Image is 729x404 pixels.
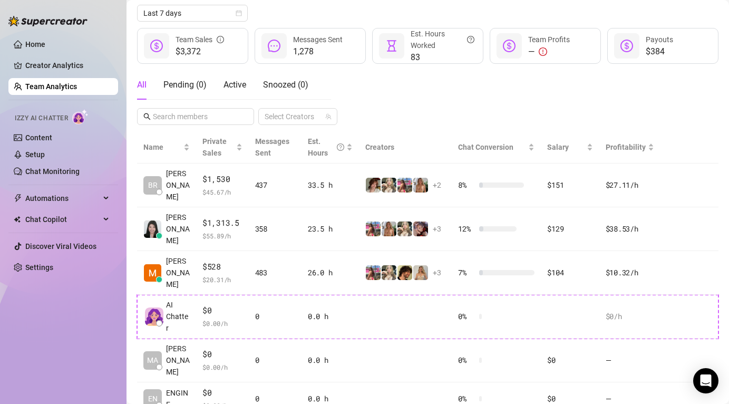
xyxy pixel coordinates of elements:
span: Automations [25,190,100,207]
div: 0 [255,311,295,322]
div: 23.5 h [308,223,353,235]
span: thunderbolt [14,194,22,203]
img: Chat Copilot [14,216,21,223]
span: $ 55.89 /h [202,230,242,241]
span: [PERSON_NAME] [166,255,190,290]
img: Nicki [366,222,381,236]
span: $ 0.00 /h [202,362,242,372]
span: 7 % [458,267,475,278]
div: Est. Hours Worked [411,28,474,51]
img: izzy-ai-chatter-avatar-DDCN_rTZ.svg [145,307,163,326]
td: — [599,339,660,382]
img: Johaina Therese… [144,220,161,238]
a: Team Analytics [25,82,77,91]
span: Izzy AI Chatter [15,113,68,123]
div: 0.0 h [308,354,353,366]
div: 0 [255,354,295,366]
span: 83 [411,51,474,64]
div: $27.11 /h [606,179,654,191]
span: 0 % [458,311,475,322]
span: question-circle [467,28,474,51]
img: Pam🤍 [413,178,428,193]
div: All [137,79,147,91]
input: Search members [153,111,239,122]
span: 12 % [458,223,475,235]
span: Messages Sent [293,35,343,44]
div: Est. Hours [308,136,344,159]
span: message [268,40,280,52]
span: [PERSON_NAME] [166,343,190,378]
div: $10.32 /h [606,267,654,278]
span: + 3 [433,267,441,278]
div: $129 [547,223,592,235]
span: Messages Sent [255,137,289,157]
div: — [528,45,570,58]
span: Active [223,80,246,90]
span: hourglass [385,40,398,52]
div: Pending ( 0 ) [163,79,207,91]
div: 483 [255,267,295,278]
span: $1,313.5 [202,217,242,229]
span: question-circle [337,136,344,159]
div: 358 [255,223,295,235]
img: logo-BBDzfeDw.svg [8,16,88,26]
span: Profitability [606,143,646,151]
span: Salary [547,143,569,151]
span: Chat Copilot [25,211,100,228]
span: Private Sales [202,137,227,157]
img: Asmrboyfriend [397,265,412,280]
span: [PERSON_NAME] [166,168,190,203]
span: info-circle [217,34,224,45]
div: 26.0 h [308,267,353,278]
img: AI Chatter [72,109,89,124]
span: $3,372 [176,45,224,58]
div: $0 /h [606,311,654,322]
img: Joly [382,178,396,193]
span: Payouts [646,35,673,44]
span: exclamation-circle [539,47,547,56]
span: [PERSON_NAME] [166,211,190,246]
div: 0.0 h [308,311,353,322]
img: Mila Engine [144,264,161,282]
span: MA [147,354,158,366]
img: Fia [413,265,428,280]
img: Gloom [413,222,428,236]
span: $0 [202,348,242,361]
span: 0 % [458,354,475,366]
a: Discover Viral Videos [25,242,96,251]
span: BR [148,179,158,191]
span: + 2 [433,179,441,191]
span: $528 [202,261,242,273]
div: Open Intercom Messenger [693,368,718,393]
a: Setup [25,150,45,159]
img: Pam🤍 [382,222,396,236]
img: Ruby [366,178,381,193]
span: search [143,113,151,120]
div: $104 [547,267,592,278]
a: Content [25,133,52,142]
span: $ 0.00 /h [202,318,242,329]
div: Team Sales [176,34,224,45]
span: dollar-circle [503,40,516,52]
span: Snoozed ( 0 ) [263,80,308,90]
span: dollar-circle [150,40,163,52]
span: $1,530 [202,173,242,186]
a: Chat Monitoring [25,167,80,176]
div: 33.5 h [308,179,353,191]
span: $ 45.67 /h [202,187,242,197]
span: $384 [646,45,673,58]
span: $ 20.31 /h [202,274,242,285]
img: Joly [382,265,396,280]
a: Settings [25,263,53,272]
span: 8 % [458,179,475,191]
div: $151 [547,179,592,191]
span: AI Chatter [166,299,190,334]
th: Name [137,131,196,163]
img: Nicki [397,178,412,193]
a: Home [25,40,45,49]
span: Name [143,141,181,153]
div: $0 [547,354,592,366]
div: 437 [255,179,295,191]
span: + 3 [433,223,441,235]
span: Team Profits [528,35,570,44]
